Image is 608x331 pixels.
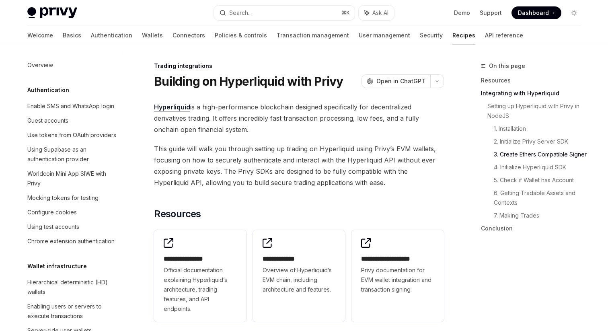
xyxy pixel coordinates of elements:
a: Conclusion [481,222,587,235]
span: This guide will walk you through setting up trading on Hyperliquid using Privy’s EVM wallets, foc... [154,143,444,188]
a: Mocking tokens for testing [21,191,124,205]
div: Guest accounts [27,116,68,125]
div: Configure cookies [27,208,77,217]
a: Basics [63,26,81,45]
a: Overview [21,58,124,72]
a: Support [480,9,502,17]
a: Enable SMS and WhatsApp login [21,99,124,113]
a: Dashboard [511,6,561,19]
span: is a high-performance blockchain designed specifically for decentralized derivatives trading. It ... [154,101,444,135]
div: Overview [27,60,53,70]
div: Enable SMS and WhatsApp login [27,101,114,111]
a: Transaction management [277,26,349,45]
div: Search... [229,8,252,18]
a: Welcome [27,26,53,45]
a: Setting up Hyperliquid with Privy in NodeJS [487,100,587,122]
span: Resources [154,208,201,220]
button: Toggle dark mode [568,6,581,19]
a: **** **** ***Overview of Hyperliquid’s EVM chain, including architecture and features. [253,230,345,322]
a: 5. Check if Wallet has Account [494,174,587,187]
a: Guest accounts [21,113,124,128]
span: Dashboard [518,9,549,17]
a: Policies & controls [215,26,267,45]
span: Privy documentation for EVM wallet integration and transaction signing. [361,265,434,294]
a: User management [359,26,410,45]
div: Hierarchical deterministic (HD) wallets [27,278,119,297]
a: Hierarchical deterministic (HD) wallets [21,275,124,299]
div: Using Supabase as an authentication provider [27,145,119,164]
span: ⌘ K [341,10,350,16]
a: **** **** **** *Official documentation explaining Hyperliquid’s architecture, trading features, a... [154,230,246,322]
span: Official documentation explaining Hyperliquid’s architecture, trading features, and API endpoints. [164,265,237,314]
div: Trading integrations [154,62,444,70]
h1: Building on Hyperliquid with Privy [154,74,343,88]
a: Enabling users or servers to execute transactions [21,299,124,323]
span: On this page [489,61,525,71]
div: Use tokens from OAuth providers [27,130,116,140]
div: Chrome extension authentication [27,236,115,246]
a: Authentication [91,26,132,45]
a: Wallets [142,26,163,45]
a: Chrome extension authentication [21,234,124,249]
a: Integrating with Hyperliquid [481,87,587,100]
h5: Wallet infrastructure [27,261,87,271]
button: Open in ChatGPT [362,74,430,88]
div: Enabling users or servers to execute transactions [27,302,119,321]
a: 3. Create Ethers Compatible Signer [494,148,587,161]
h5: Authentication [27,85,69,95]
a: 7. Making Trades [494,209,587,222]
a: Connectors [173,26,205,45]
a: 1. Installation [494,122,587,135]
a: Use tokens from OAuth providers [21,128,124,142]
a: Worldcoin Mini App SIWE with Privy [21,167,124,191]
a: 2. Initialize Privy Server SDK [494,135,587,148]
a: Hyperliquid [154,103,190,111]
a: Demo [454,9,470,17]
button: Ask AI [359,6,394,20]
button: Search...⌘K [214,6,355,20]
span: Open in ChatGPT [376,77,425,85]
a: API reference [485,26,523,45]
a: Resources [481,74,587,87]
a: Recipes [452,26,475,45]
a: **** **** **** *****Privy documentation for EVM wallet integration and transaction signing. [351,230,444,322]
span: Overview of Hyperliquid’s EVM chain, including architecture and features. [263,265,336,294]
a: Configure cookies [21,205,124,220]
span: Ask AI [372,9,388,17]
div: Mocking tokens for testing [27,193,99,203]
a: 4. Initialize Hyperliquid SDK [494,161,587,174]
img: light logo [27,7,77,19]
div: Using test accounts [27,222,79,232]
a: Using test accounts [21,220,124,234]
div: Worldcoin Mini App SIWE with Privy [27,169,119,188]
a: Using Supabase as an authentication provider [21,142,124,167]
a: Security [420,26,443,45]
a: 6. Getting Tradable Assets and Contexts [494,187,587,209]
